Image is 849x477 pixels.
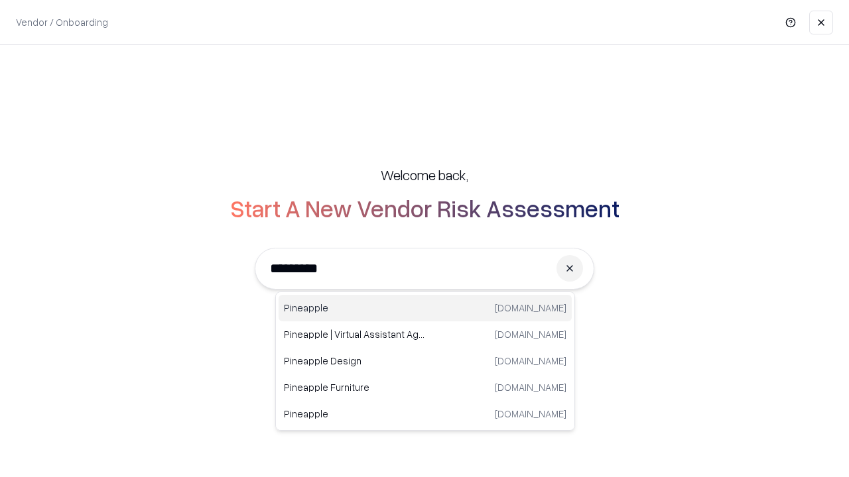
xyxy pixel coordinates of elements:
div: Suggestions [275,291,575,431]
p: Vendor / Onboarding [16,15,108,29]
p: Pineapple Furniture [284,380,425,394]
p: [DOMAIN_NAME] [495,301,566,315]
p: Pineapple | Virtual Assistant Agency [284,327,425,341]
p: [DOMAIN_NAME] [495,407,566,421]
p: Pineapple [284,407,425,421]
p: [DOMAIN_NAME] [495,354,566,368]
p: [DOMAIN_NAME] [495,327,566,341]
h2: Start A New Vendor Risk Assessment [230,195,620,221]
p: Pineapple [284,301,425,315]
p: [DOMAIN_NAME] [495,380,566,394]
h5: Welcome back, [381,166,468,184]
p: Pineapple Design [284,354,425,368]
